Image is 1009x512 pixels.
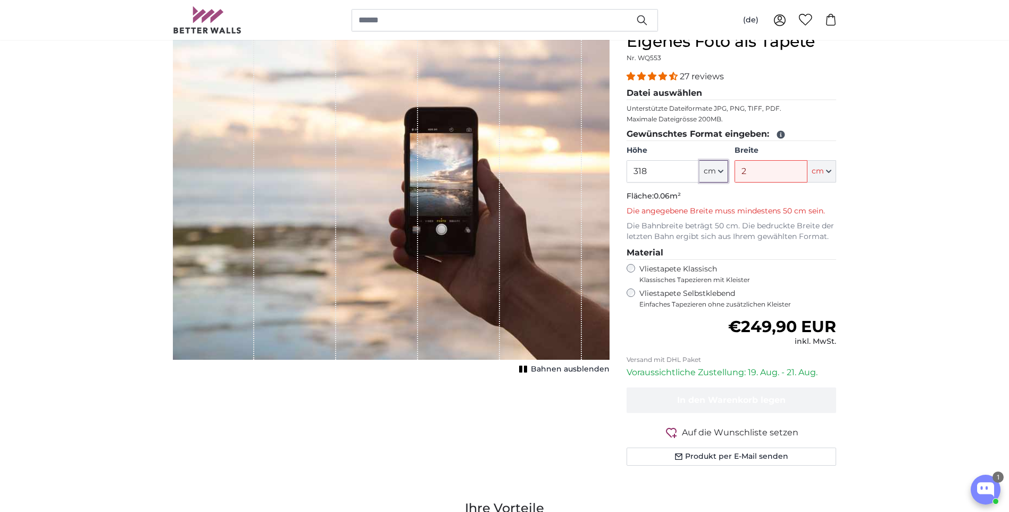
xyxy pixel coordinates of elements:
[516,362,610,377] button: Bahnen ausblenden
[627,128,837,141] legend: Gewünschtes Format eingeben:
[639,288,837,309] label: Vliestapete Selbstklebend
[728,336,836,347] div: inkl. MwSt.
[627,221,837,242] p: Die Bahnbreite beträgt 50 cm. Die bedruckte Breite der letzten Bahn ergibt sich aus Ihrem gewählt...
[173,32,610,377] div: 1 of 1
[627,387,837,413] button: In den Warenkorb legen
[627,246,837,260] legend: Material
[735,145,836,156] label: Breite
[627,145,728,156] label: Höhe
[627,426,837,439] button: Auf die Wunschliste setzen
[680,71,724,81] span: 27 reviews
[627,448,837,466] button: Produkt per E-Mail senden
[531,364,610,375] span: Bahnen ausblenden
[627,71,680,81] span: 4.41 stars
[627,87,837,100] legend: Datei auswählen
[173,6,242,34] img: Betterwalls
[627,366,837,379] p: Voraussichtliche Zustellung: 19. Aug. - 21. Aug.
[807,160,836,183] button: cm
[639,264,828,284] label: Vliestapete Klassisch
[735,11,767,30] button: (de)
[682,426,798,439] span: Auf die Wunschliste setzen
[639,300,837,309] span: Einfaches Tapezieren ohne zusätzlichen Kleister
[677,395,786,405] span: In den Warenkorb legen
[971,475,1000,505] button: Open chatbox
[812,166,824,177] span: cm
[654,191,681,201] span: 0.06m²
[627,54,661,62] span: Nr. WQ553
[728,317,836,336] span: €249,90 EUR
[627,104,837,113] p: Unterstützte Dateiformate JPG, PNG, TIFF, PDF.
[627,32,837,51] h1: Eigenes Foto als Tapete
[639,276,828,284] span: Klassisches Tapezieren mit Kleister
[993,472,1004,483] div: 1
[699,160,728,183] button: cm
[627,115,837,123] p: Maximale Dateigrösse 200MB.
[627,191,837,202] p: Fläche:
[627,356,837,364] p: Versand mit DHL Paket
[704,166,716,177] span: cm
[627,206,837,217] p: Die angegebene Breite muss mindestens 50 cm sein.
